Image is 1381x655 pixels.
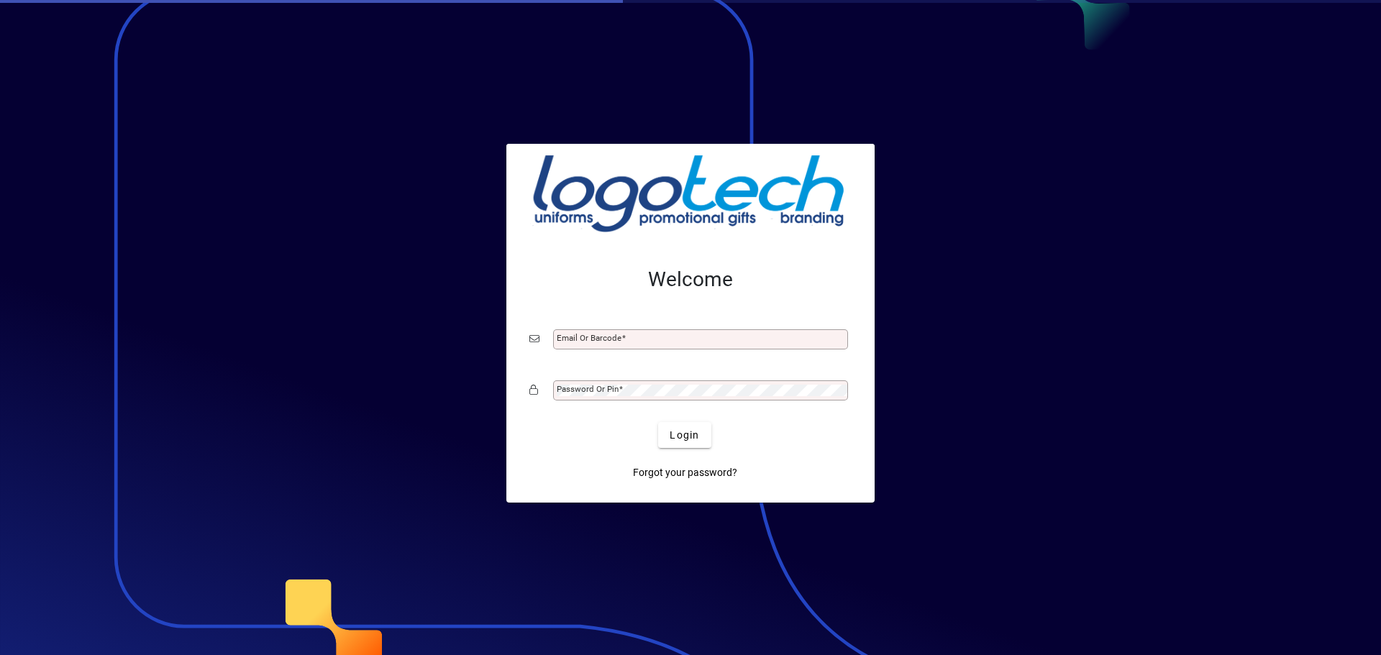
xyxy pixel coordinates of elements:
[633,465,737,480] span: Forgot your password?
[529,267,852,292] h2: Welcome
[627,459,743,485] a: Forgot your password?
[670,428,699,443] span: Login
[557,384,619,394] mat-label: Password or Pin
[658,422,711,448] button: Login
[557,333,621,343] mat-label: Email or Barcode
